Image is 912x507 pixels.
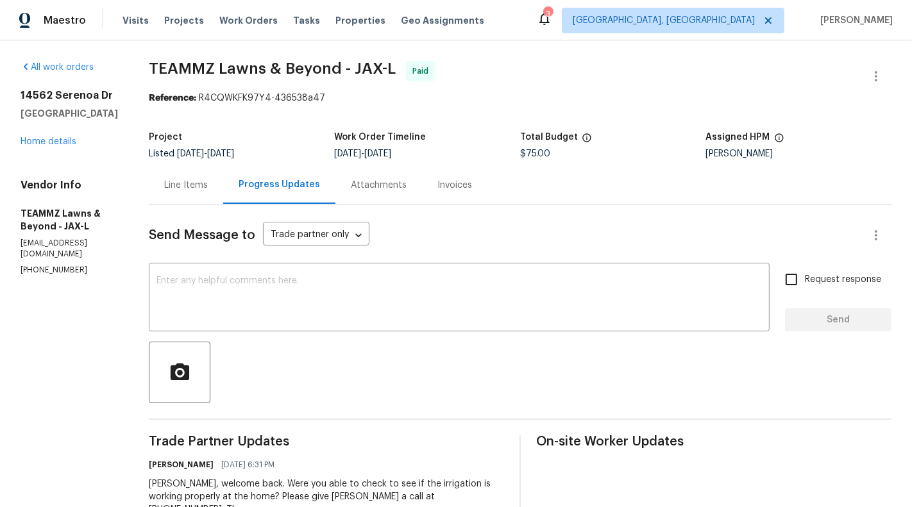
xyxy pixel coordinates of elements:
[164,179,208,192] div: Line Items
[335,149,392,158] span: -
[335,133,426,142] h5: Work Order Timeline
[437,179,472,192] div: Invoices
[149,61,396,76] span: TEAMMZ Lawns & Beyond - JAX-L
[44,14,86,27] span: Maestro
[401,14,484,27] span: Geo Assignments
[351,179,407,192] div: Attachments
[21,89,118,102] h2: 14562 Serenoa Dr
[177,149,234,158] span: -
[21,265,118,276] p: [PHONE_NUMBER]
[543,8,552,21] div: 3
[365,149,392,158] span: [DATE]
[207,149,234,158] span: [DATE]
[21,238,118,260] p: [EMAIL_ADDRESS][DOMAIN_NAME]
[21,107,118,120] h5: [GEOGRAPHIC_DATA]
[149,149,234,158] span: Listed
[536,435,891,448] span: On-site Worker Updates
[520,133,578,142] h5: Total Budget
[149,133,182,142] h5: Project
[149,94,196,103] b: Reference:
[582,133,592,149] span: The total cost of line items that have been proposed by Opendoor. This sum includes line items th...
[149,229,255,242] span: Send Message to
[177,149,204,158] span: [DATE]
[412,65,434,78] span: Paid
[149,435,504,448] span: Trade Partner Updates
[219,14,278,27] span: Work Orders
[293,16,320,25] span: Tasks
[706,149,892,158] div: [PERSON_NAME]
[335,14,385,27] span: Properties
[21,207,118,233] h5: TEAMMZ Lawns & Beyond - JAX-L
[221,458,274,471] span: [DATE] 6:31 PM
[706,133,770,142] h5: Assigned HPM
[21,63,94,72] a: All work orders
[805,273,881,287] span: Request response
[774,133,784,149] span: The hpm assigned to this work order.
[573,14,755,27] span: [GEOGRAPHIC_DATA], [GEOGRAPHIC_DATA]
[520,149,550,158] span: $75.00
[149,458,214,471] h6: [PERSON_NAME]
[335,149,362,158] span: [DATE]
[149,92,891,104] div: R4CQWKFK97Y4-436538a47
[21,137,76,146] a: Home details
[164,14,204,27] span: Projects
[21,179,118,192] h4: Vendor Info
[122,14,149,27] span: Visits
[239,178,320,191] div: Progress Updates
[815,14,893,27] span: [PERSON_NAME]
[263,225,369,246] div: Trade partner only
